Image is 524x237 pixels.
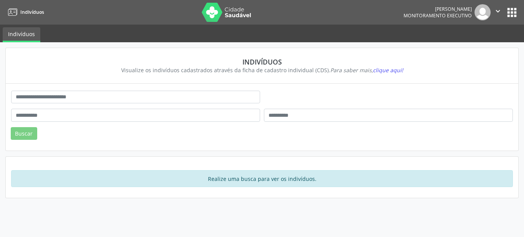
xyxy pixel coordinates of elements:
[505,6,519,19] button: apps
[20,9,44,15] span: Indivíduos
[373,66,403,74] span: clique aqui!
[16,58,508,66] div: Indivíduos
[330,66,403,74] i: Para saber mais,
[494,7,502,15] i: 
[5,6,44,18] a: Indivíduos
[16,66,508,74] div: Visualize os indivíduos cadastrados através da ficha de cadastro individual (CDS).
[3,27,40,42] a: Indivíduos
[11,170,513,187] div: Realize uma busca para ver os indivíduos.
[475,4,491,20] img: img
[404,6,472,12] div: [PERSON_NAME]
[11,127,37,140] button: Buscar
[491,4,505,20] button: 
[404,12,472,19] span: Monitoramento Executivo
